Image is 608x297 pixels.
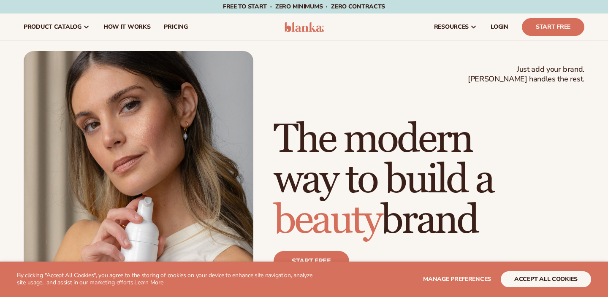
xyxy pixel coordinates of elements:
[491,24,508,30] span: LOGIN
[157,13,194,40] a: pricing
[17,272,318,286] p: By clicking "Accept All Cookies", you agree to the storing of cookies on your device to enhance s...
[423,275,491,283] span: Manage preferences
[434,24,469,30] span: resources
[134,278,163,286] a: Learn More
[17,13,97,40] a: product catalog
[522,18,584,36] a: Start Free
[274,251,349,271] a: Start free
[223,3,385,11] span: Free to start · ZERO minimums · ZERO contracts
[427,13,484,40] a: resources
[423,271,491,287] button: Manage preferences
[468,65,584,84] span: Just add your brand. [PERSON_NAME] handles the rest.
[103,24,151,30] span: How It Works
[274,119,584,241] h1: The modern way to build a brand
[97,13,157,40] a: How It Works
[501,271,591,287] button: accept all cookies
[484,13,515,40] a: LOGIN
[284,22,324,32] img: logo
[274,196,381,245] span: beauty
[164,24,187,30] span: pricing
[24,24,81,30] span: product catalog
